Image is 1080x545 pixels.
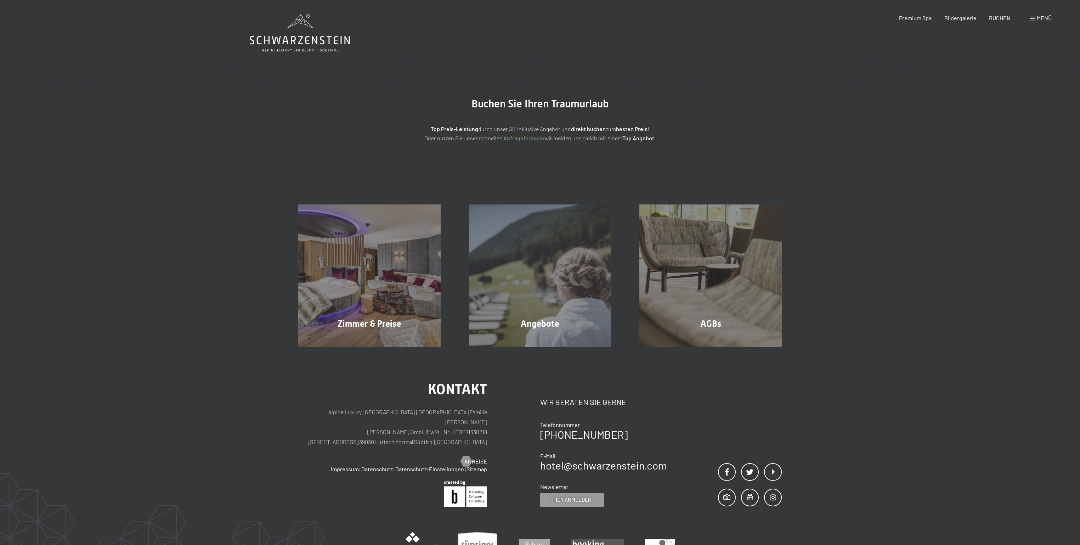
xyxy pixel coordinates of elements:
a: Datenschutz [361,466,393,472]
a: Anreise [461,457,487,465]
p: Alpine Luxury [GEOGRAPHIC_DATA] [GEOGRAPHIC_DATA] Familie [PERSON_NAME] [PERSON_NAME] GmbH MwSt.-... [298,407,487,447]
span: Anreise [464,457,487,465]
span: Menü [1037,15,1052,21]
a: Buchung AGBs [625,204,796,347]
span: AGBs [700,319,721,329]
span: Angebote [521,319,559,329]
strong: Top Preis-Leistung [431,125,478,132]
img: Brandnamic GmbH | Leading Hospitality Solutions [444,481,487,507]
a: BUCHEN [989,15,1011,21]
a: Buchung Angebote [455,204,626,347]
span: | [394,466,395,472]
span: | [358,438,359,445]
strong: Top Angebot. [622,135,656,141]
a: hotel@schwarzenstein.com [540,459,667,472]
strong: besten Preis [616,125,648,132]
span: | [465,466,466,472]
a: Datenschutz-Einstellungen [395,466,464,472]
a: Bildergalerie [944,15,977,21]
span: | [434,438,435,445]
span: Zimmer & Preise [338,319,401,329]
strong: direkt buchen [571,125,606,132]
a: Impressum [331,466,359,472]
p: durch unser All-inklusive Angebot und zum ! Oder nutzen Sie unser schnelles wir melden uns gleich... [363,124,717,142]
a: [PHONE_NUMBER] [540,428,628,441]
a: Premium Spa [899,15,932,21]
a: Sitemap [467,466,487,472]
a: Anfrageformular [503,135,545,141]
span: | [413,438,414,445]
a: Buchung Zimmer & Preise [284,204,455,347]
span: E-Mail [540,453,555,459]
span: | [360,466,361,472]
span: Hier anmelden [552,496,592,504]
span: Kontakt [428,381,487,398]
span: Wir beraten Sie gerne [540,397,626,406]
span: Telefonnummer [540,421,580,428]
span: Buchen Sie Ihren Traumurlaub [471,97,609,110]
span: Newsletter [540,483,569,490]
